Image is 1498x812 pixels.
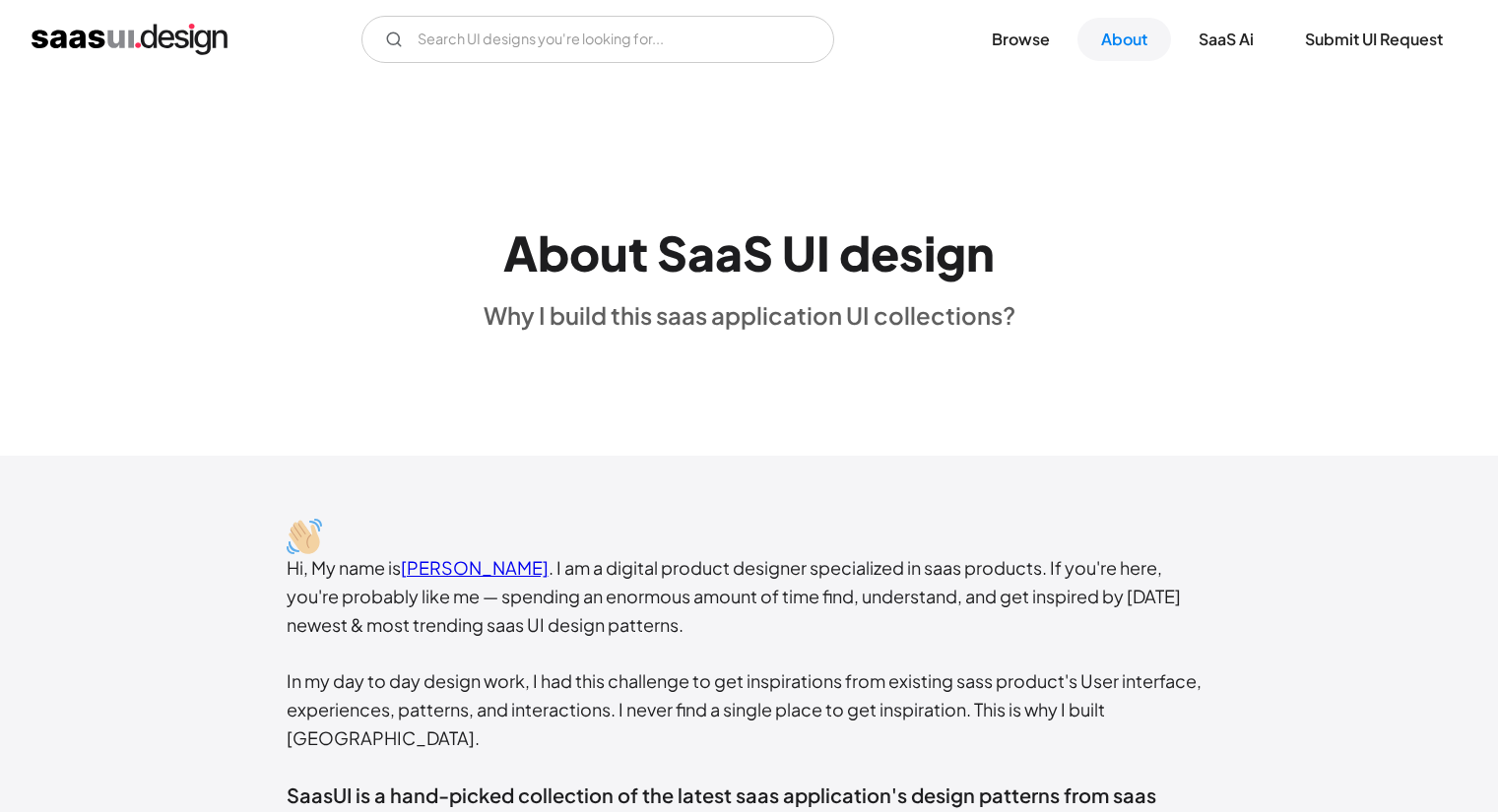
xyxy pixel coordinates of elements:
a: About [1077,18,1171,61]
a: [PERSON_NAME] [401,556,549,579]
form: Email Form [361,16,834,63]
a: Submit UI Request [1281,18,1466,61]
a: home [32,24,228,55]
a: Browse [968,18,1074,61]
h1: About SaaS UI design [503,224,995,281]
div: Why I build this saas application UI collections? [484,300,1015,330]
a: SaaS Ai [1175,18,1277,61]
input: Search UI designs you're looking for... [361,16,834,63]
